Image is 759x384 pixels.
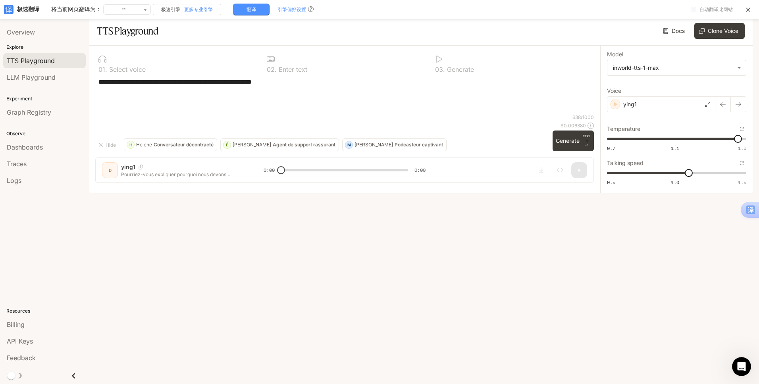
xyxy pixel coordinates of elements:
p: ying1 [623,100,637,108]
p: [PERSON_NAME] [233,142,271,147]
p: Conversateur décontracté [154,142,214,147]
div: H [127,138,134,151]
button: Hide [95,138,121,151]
p: ⏎ [583,134,591,148]
button: Reset to default [738,159,746,167]
p: Podcasteur captivant [395,142,443,147]
span: 1.1 [671,145,679,152]
div: inworld-tts-1-max [613,64,733,72]
p: 638 / 1000 [572,114,594,121]
div: inworld-tts-1-max [607,60,746,75]
p: 0 3 . [435,66,445,73]
span: 1.5 [738,145,746,152]
p: Voice [607,88,621,94]
button: M[PERSON_NAME]Podcasteur captivant [342,138,447,151]
p: Agent de support rassurant [273,142,335,147]
p: Enter text [277,66,307,73]
span: 0.5 [607,179,615,186]
p: Talking speed [607,160,643,166]
button: HHélèneConversateur décontracté [124,138,217,151]
p: Temperature [607,126,640,132]
p: Select voice [107,66,146,73]
p: Generate [445,66,474,73]
button: É[PERSON_NAME]Agent de support rassurant [220,138,339,151]
span: 0.7 [607,145,615,152]
p: 0 1 . [98,66,107,73]
div: M [345,138,353,151]
button: Reset to default [738,125,746,133]
iframe: Intercom live chat [732,357,751,376]
span: 1.5 [738,179,746,186]
p: Hélène [136,142,152,147]
p: Model [607,52,623,57]
span: 1.0 [671,179,679,186]
button: Clone Voice [694,23,745,39]
div: É [223,138,231,151]
a: Docs [661,23,688,39]
p: 0 2 . [267,66,277,73]
p: [PERSON_NAME] [354,142,393,147]
p: CTRL + [583,134,591,143]
h1: TTS Playground [97,23,158,39]
button: GenerateCTRL +⏎ [553,131,594,151]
